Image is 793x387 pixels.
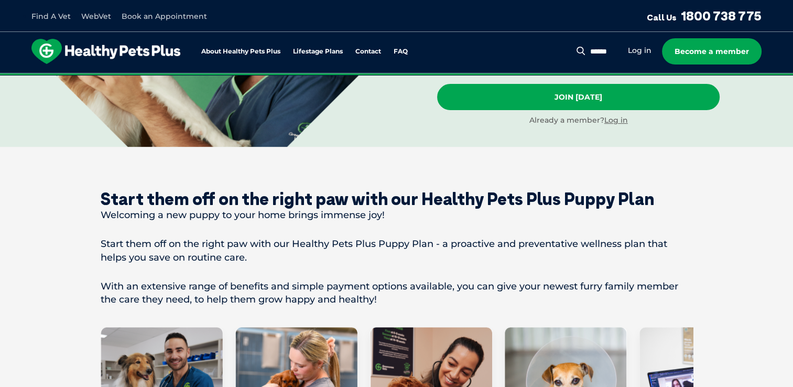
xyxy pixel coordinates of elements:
[101,280,693,306] p: With an extensive range of benefits and simple payment options available, you can give your newes...
[355,48,381,55] a: Contact
[394,48,408,55] a: FAQ
[604,115,628,125] a: Log in
[101,238,693,264] p: Start them off on the right paw with our Healthy Pets Plus Puppy Plan - a proactive and preventat...
[101,189,693,209] div: Start them off on the right paw with our Healthy Pets Plus Puppy Plan
[31,39,180,64] img: hpp-logo
[81,12,111,21] a: WebVet
[628,46,651,56] a: Log in
[647,12,677,23] span: Call Us
[31,12,71,21] a: Find A Vet
[201,73,592,83] span: Proactive, preventative wellness program designed to keep your pet healthier and happier for longer
[101,209,693,222] p: Welcoming a new puppy to your home brings immense joy!
[437,115,720,126] div: Already a member?
[574,46,588,56] button: Search
[122,12,207,21] a: Book an Appointment
[647,8,762,24] a: Call Us1800 738 775
[437,84,720,110] a: Join [DATE]
[293,48,343,55] a: Lifestage Plans
[662,38,762,64] a: Become a member
[201,48,280,55] a: About Healthy Pets Plus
